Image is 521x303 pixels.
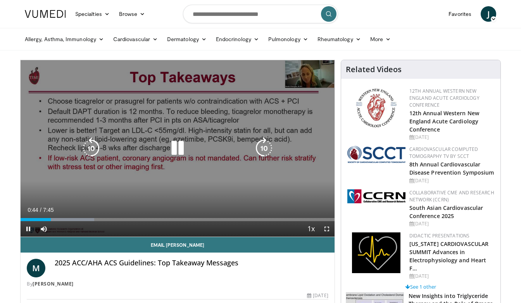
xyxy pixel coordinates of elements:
div: [DATE] [409,273,494,280]
img: 51a70120-4f25-49cc-93a4-67582377e75f.png.150x105_q85_autocrop_double_scale_upscale_version-0.2.png [347,146,405,163]
button: Pause [21,221,36,237]
a: M [27,259,45,277]
img: 0954f259-7907-4053-a817-32a96463ecc8.png.150x105_q85_autocrop_double_scale_upscale_version-0.2.png [355,88,398,128]
div: [DATE] [307,292,328,299]
div: [DATE] [409,134,494,141]
a: Collaborative CME and Research Network (CCRN) [409,189,494,203]
h4: 2025 ACC/AHA ACS Guidelines: Top Takeaway Messages [55,259,328,267]
video-js: Video Player [21,60,335,237]
a: Favorites [444,6,476,22]
a: [PERSON_NAME] [33,280,74,287]
a: Email [PERSON_NAME] [21,237,335,253]
a: 12th Annual Western New England Acute Cardiology Conference [409,109,479,133]
a: Endocrinology [211,31,264,47]
button: Playback Rate [304,221,319,237]
div: By [27,280,328,287]
a: Allergy, Asthma, Immunology [20,31,109,47]
a: More [366,31,395,47]
div: [DATE] [409,177,494,184]
a: J [481,6,496,22]
span: / [40,207,41,213]
input: Search topics, interventions [183,5,338,23]
a: South Asian Cardiovascular Conference 2025 [409,204,483,220]
h4: Related Videos [346,65,402,74]
img: VuMedi Logo [25,10,66,18]
a: Dermatology [162,31,211,47]
div: Didactic Presentations [409,232,494,239]
a: Cardiovascular Computed Tomography TV by SCCT [409,146,478,159]
a: 12th Annual Western New England Acute Cardiology Conference [409,88,480,108]
button: Mute [36,221,52,237]
a: Browse [114,6,150,22]
span: 7:45 [43,207,53,213]
div: Progress Bar [21,218,335,221]
img: a04ee3ba-8487-4636-b0fb-5e8d268f3737.png.150x105_q85_autocrop_double_scale_upscale_version-0.2.png [347,189,405,203]
button: Fullscreen [319,221,335,237]
a: Rheumatology [313,31,366,47]
span: 0:44 [28,207,38,213]
a: 8th Annual Cardiovascular Disease Prevention Symposium [409,161,494,176]
a: See 1 other [405,283,436,290]
a: [US_STATE] CARDIOVASCULAR SUMMIT Advances in Electrophysiology and Heart F… [409,240,489,272]
div: [DATE] [409,220,494,227]
a: Specialties [71,6,114,22]
a: Pulmonology [264,31,313,47]
a: Cardiovascular [109,31,162,47]
img: 1860aa7a-ba06-47e3-81a4-3dc728c2b4cf.png.150x105_q85_autocrop_double_scale_upscale_version-0.2.png [352,232,400,273]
